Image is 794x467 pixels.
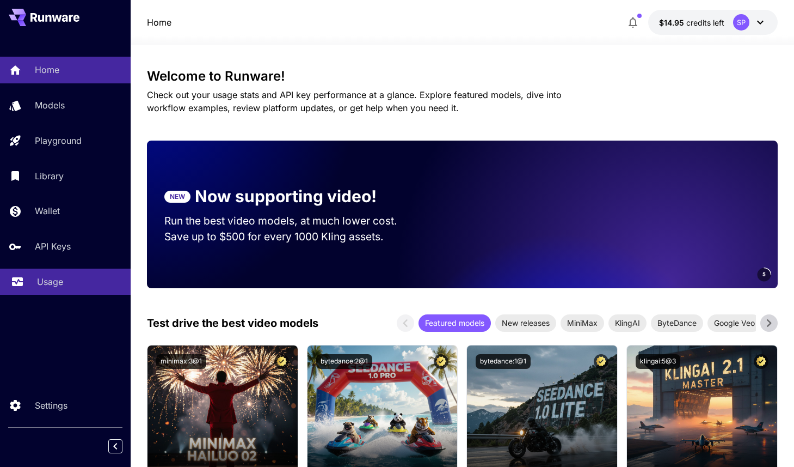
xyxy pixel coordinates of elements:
span: 5 [762,270,766,278]
div: Collapse sidebar [116,436,131,456]
p: Usage [37,275,63,288]
button: Collapse sidebar [108,439,122,453]
div: $14.95128 [659,17,724,28]
a: Home [147,16,171,29]
button: $14.95128SP [648,10,778,35]
div: New releases [495,314,556,332]
button: Certified Model – Vetted for best performance and includes a commercial license. [434,354,448,369]
p: Now supporting video! [195,184,377,209]
span: MiniMax [561,317,604,329]
p: NEW [170,192,185,202]
div: Google Veo [707,314,761,332]
button: Certified Model – Vetted for best performance and includes a commercial license. [754,354,768,369]
span: ByteDance [651,317,703,329]
p: Models [35,99,65,112]
span: Google Veo [707,317,761,329]
div: MiniMax [561,314,604,332]
button: Certified Model – Vetted for best performance and includes a commercial license. [274,354,289,369]
nav: breadcrumb [147,16,171,29]
button: bytedance:1@1 [476,354,531,369]
button: bytedance:2@1 [316,354,372,369]
p: API Keys [35,240,71,253]
div: ByteDance [651,314,703,332]
span: $14.95 [659,18,686,27]
span: New releases [495,317,556,329]
div: SP [733,14,749,31]
p: Settings [35,399,67,412]
span: Featured models [418,317,491,329]
div: KlingAI [608,314,647,332]
p: Playground [35,134,82,147]
button: minimax:3@1 [156,354,206,369]
p: Library [35,169,64,183]
span: credits left [686,18,724,27]
span: KlingAI [608,317,647,329]
p: Save up to $500 for every 1000 Kling assets. [164,229,418,245]
div: Featured models [418,314,491,332]
p: Test drive the best video models [147,315,318,331]
h3: Welcome to Runware! [147,69,777,84]
button: klingai:5@3 [636,354,680,369]
span: Check out your usage stats and API key performance at a glance. Explore featured models, dive int... [147,89,562,113]
p: Home [35,63,59,76]
p: Run the best video models, at much lower cost. [164,213,418,229]
button: Certified Model – Vetted for best performance and includes a commercial license. [594,354,608,369]
p: Wallet [35,204,60,217]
